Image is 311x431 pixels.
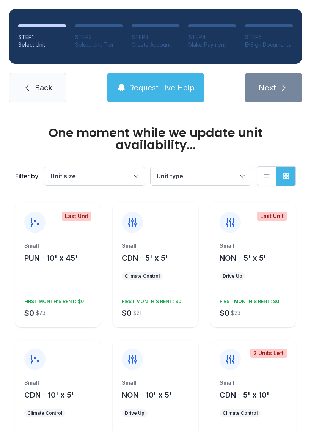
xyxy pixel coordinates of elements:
span: Request Live Help [129,82,195,93]
div: $0 [220,308,229,318]
div: 2 Units Left [250,349,287,358]
div: FIRST MONTH’S RENT: $0 [119,296,181,305]
div: Small [122,242,189,250]
div: Small [220,379,287,387]
div: Small [24,242,91,250]
div: Drive Up [125,410,145,416]
div: FIRST MONTH’S RENT: $0 [217,296,279,305]
div: Climate Control [27,410,62,416]
div: Small [220,242,287,250]
span: Unit type [157,172,183,180]
div: Small [24,379,91,387]
div: Select Unit [18,41,66,49]
div: Create Account [132,41,179,49]
div: Small [122,379,189,387]
div: Last Unit [257,212,287,221]
div: STEP 3 [132,33,179,41]
span: Back [35,82,52,93]
div: Make Payment [188,41,236,49]
div: $73 [36,309,46,317]
div: STEP 2 [75,33,123,41]
div: FIRST MONTH’S RENT: $0 [21,296,84,305]
span: Unit size [50,172,76,180]
div: Climate Control [125,273,160,279]
div: STEP 5 [245,33,293,41]
div: STEP 1 [18,33,66,41]
button: Unit type [151,167,251,185]
button: CDN - 5' x 10' [220,390,269,400]
div: Filter by [15,171,38,181]
div: Climate Control [223,410,258,416]
div: Drive Up [223,273,242,279]
span: CDN - 5' x 5' [122,253,168,263]
span: Next [259,82,276,93]
div: $21 [133,309,141,317]
button: NON - 5' x 5' [220,253,266,263]
div: E-Sign Documents [245,41,293,49]
div: $0 [122,308,132,318]
div: Select Unit Tier [75,41,123,49]
button: NON - 10' x 5' [122,390,172,400]
span: CDN - 5' x 10' [220,390,269,400]
span: PUN - 10' x 45' [24,253,78,263]
button: CDN - 5' x 5' [122,253,168,263]
span: NON - 5' x 5' [220,253,266,263]
button: PUN - 10' x 45' [24,253,78,263]
button: Unit size [44,167,145,185]
div: Last Unit [62,212,91,221]
span: CDN - 10' x 5' [24,390,74,400]
button: CDN - 10' x 5' [24,390,74,400]
div: One moment while we update unit availability... [15,127,296,151]
div: $0 [24,308,34,318]
span: NON - 10' x 5' [122,390,172,400]
div: $23 [231,309,240,317]
div: STEP 4 [188,33,236,41]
